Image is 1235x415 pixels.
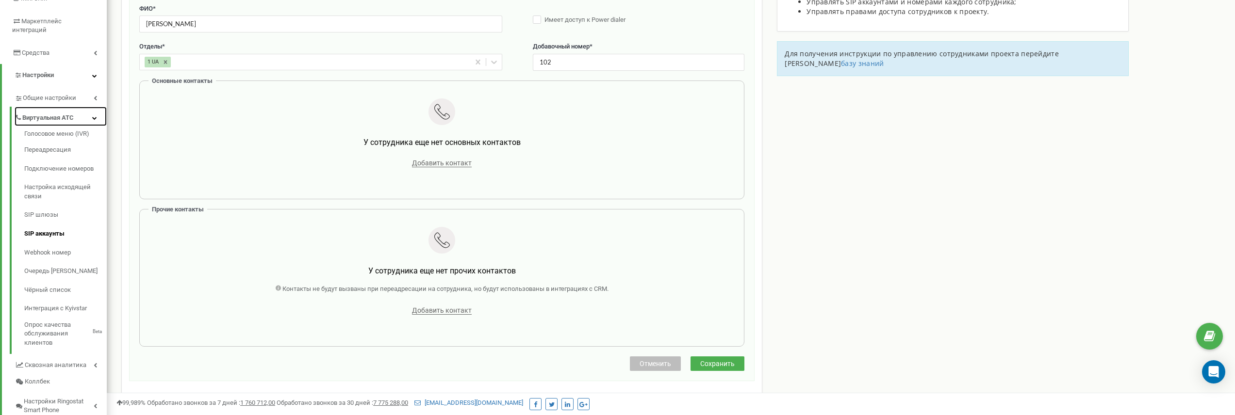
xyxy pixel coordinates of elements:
input: Введите ФИО [139,16,502,32]
button: Отменить [630,356,681,371]
a: Виртуальная АТС [15,107,107,127]
input: Укажите добавочный номер [533,54,745,71]
a: [EMAIL_ADDRESS][DOMAIN_NAME] [414,399,523,406]
span: Средства [22,49,49,56]
span: Основные контакты [152,77,213,84]
span: Настройки Ringostat Smart Phone [24,397,94,415]
a: Подключение номеров [24,160,107,178]
a: Сквозная аналитика [15,354,107,374]
span: Добавить контакт [412,306,472,315]
a: Интеграция с Kyivstar [24,299,107,318]
span: Управлять правами доступа сотрудников к проекту. [807,7,989,16]
a: SIP аккаунты [24,224,107,243]
span: Имеет доступ к Power dialer [544,16,626,23]
span: Обработано звонков за 30 дней : [277,399,408,406]
a: Голосовое меню (IVR) [24,129,107,141]
span: Обработано звонков за 7 дней : [147,399,275,406]
span: Сквозная аналитика [25,361,86,370]
span: Сохранить [700,360,735,367]
span: Настройки [22,71,54,79]
button: Сохранить [691,356,744,371]
a: Webhook номер [24,243,107,262]
span: Коллбек [25,377,50,386]
u: 1 760 712,00 [240,399,275,406]
a: Переадресация [24,141,107,160]
a: Чёрный список [24,281,107,300]
a: Настройка исходящей связи [24,178,107,206]
span: Для получения инструкции по управлению сотрудниками проекта перейдите [PERSON_NAME] [785,49,1059,68]
span: Маркетплейс интеграций [12,17,62,34]
a: Настройки [2,64,107,87]
span: Добавить контакт [412,159,472,167]
a: Коллбек [15,373,107,390]
a: SIP шлюзы [24,206,107,224]
a: Очередь [PERSON_NAME] [24,262,107,281]
span: Виртуальная АТС [22,113,74,123]
span: У сотрудника еще нет основных контактов [363,138,521,147]
span: Отделы [139,43,162,50]
span: Контакты не будут вызваны при переадресации на сотрудника, но будут использованы в интеграциях с ... [282,285,609,292]
div: 1 UA [145,57,160,67]
span: У сотрудника еще нет прочих контактов [368,266,516,275]
span: Прочие контакты [152,206,204,213]
span: 99,989% [116,399,146,406]
span: ФИО [139,5,153,12]
div: Open Intercom Messenger [1202,360,1225,383]
a: Опрос качества обслуживания клиентовBeta [24,318,107,348]
span: Отменить [640,360,671,367]
a: базу знаний [841,59,884,68]
u: 7 775 288,00 [373,399,408,406]
span: Добавочный номер [533,43,590,50]
span: Общие настройки [23,94,76,103]
a: Общие настройки [15,87,107,107]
